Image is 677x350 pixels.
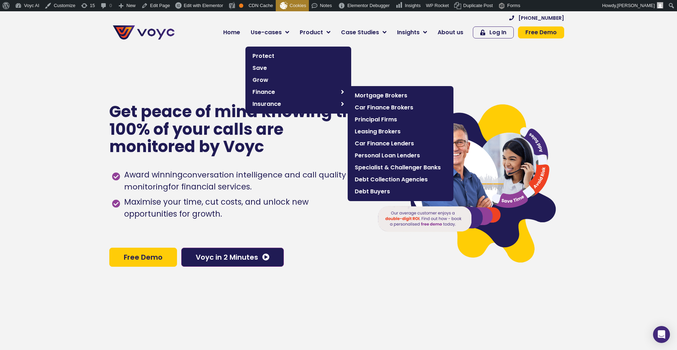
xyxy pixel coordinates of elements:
span: Car Finance Lenders [355,139,446,148]
span: Home [223,28,240,37]
span: [PERSON_NAME] [617,3,655,8]
span: [PHONE_NUMBER] [518,16,564,20]
span: Protect [252,52,344,60]
p: Get peace of mind knowing that 100% of your calls are monitored by Voyc [109,103,371,156]
a: About us [432,25,469,40]
span: Insights [397,28,420,37]
a: Specialist & Challenger Banks [351,162,450,174]
span: Free Demo [525,30,557,35]
a: Leasing Brokers [351,126,450,138]
a: Finance [249,86,348,98]
span: Award winning for financial services. [122,169,363,193]
span: About us [438,28,463,37]
h1: conversation intelligence and call quality monitoring [124,169,346,192]
span: Principal Firms [355,115,446,124]
span: Log In [489,30,506,35]
span: Edit with Elementor [184,3,223,8]
a: Free Demo [109,248,177,267]
span: Debt Collection Agencies [355,175,446,184]
span: Mortgage Brokers [355,91,446,100]
a: Log In [473,26,514,38]
a: Personal Loan Lenders [351,150,450,162]
a: Insights [392,25,432,40]
span: Case Studies [341,28,379,37]
a: Free Demo [518,26,564,38]
a: Product [294,25,336,40]
span: Maximise your time, cut costs, and unlock new opportunities for growth. [122,196,363,220]
span: Free Demo [124,254,163,261]
span: Leasing Brokers [355,127,446,136]
span: Debt Buyers [355,187,446,196]
a: Debt Collection Agencies [351,174,450,186]
span: Personal Loan Lenders [355,151,446,160]
span: Specialist & Challenger Banks [355,163,446,172]
a: Insurance [249,98,348,110]
span: Use-cases [251,28,282,37]
a: Case Studies [336,25,392,40]
span: Grow [252,76,344,84]
a: Mortgage Brokers [351,90,450,102]
a: Protect [249,50,348,62]
span: Insurance [252,100,337,108]
span: Finance [252,88,337,96]
a: Grow [249,74,348,86]
a: Car Finance Brokers [351,102,450,114]
a: [PHONE_NUMBER] [509,16,564,20]
img: voyc-full-logo [113,25,175,40]
a: Car Finance Lenders [351,138,450,150]
span: Car Finance Brokers [355,103,446,112]
span: Save [252,64,344,72]
a: Home [218,25,245,40]
div: OK [239,4,243,8]
div: Open Intercom Messenger [653,326,670,343]
a: Save [249,62,348,74]
a: Use-cases [245,25,294,40]
span: Product [300,28,323,37]
a: Voyc in 2 Minutes [181,248,284,267]
a: Principal Firms [351,114,450,126]
a: Debt Buyers [351,186,450,198]
span: Voyc in 2 Minutes [196,254,258,261]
